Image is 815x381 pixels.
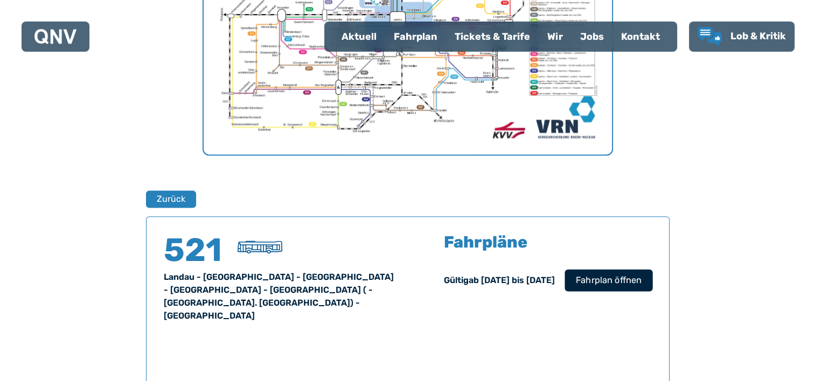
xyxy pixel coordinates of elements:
a: Lob & Kritik [698,27,786,46]
a: Tickets & Tarife [446,23,539,51]
span: Lob & Kritik [730,30,786,42]
a: Fahrplan [385,23,446,51]
img: Überlandbus [238,241,282,253]
img: QNV Logo [34,29,76,44]
button: Fahrplan öffnen [565,269,652,291]
span: Fahrplan öffnen [575,274,641,287]
h5: Fahrpläne [444,234,527,250]
a: Wir [539,23,572,51]
a: Zurück [146,190,189,208]
a: Kontakt [612,23,668,51]
button: Zurück [146,190,196,208]
div: Landau - [GEOGRAPHIC_DATA] - [GEOGRAPHIC_DATA] - [GEOGRAPHIC_DATA] - [GEOGRAPHIC_DATA] ( - [GEOGR... [164,271,395,322]
a: Aktuell [333,23,385,51]
a: Jobs [572,23,612,51]
a: QNV Logo [34,26,76,47]
h4: 521 [164,234,228,266]
div: Gültig ab [DATE] bis [DATE] [444,274,555,287]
